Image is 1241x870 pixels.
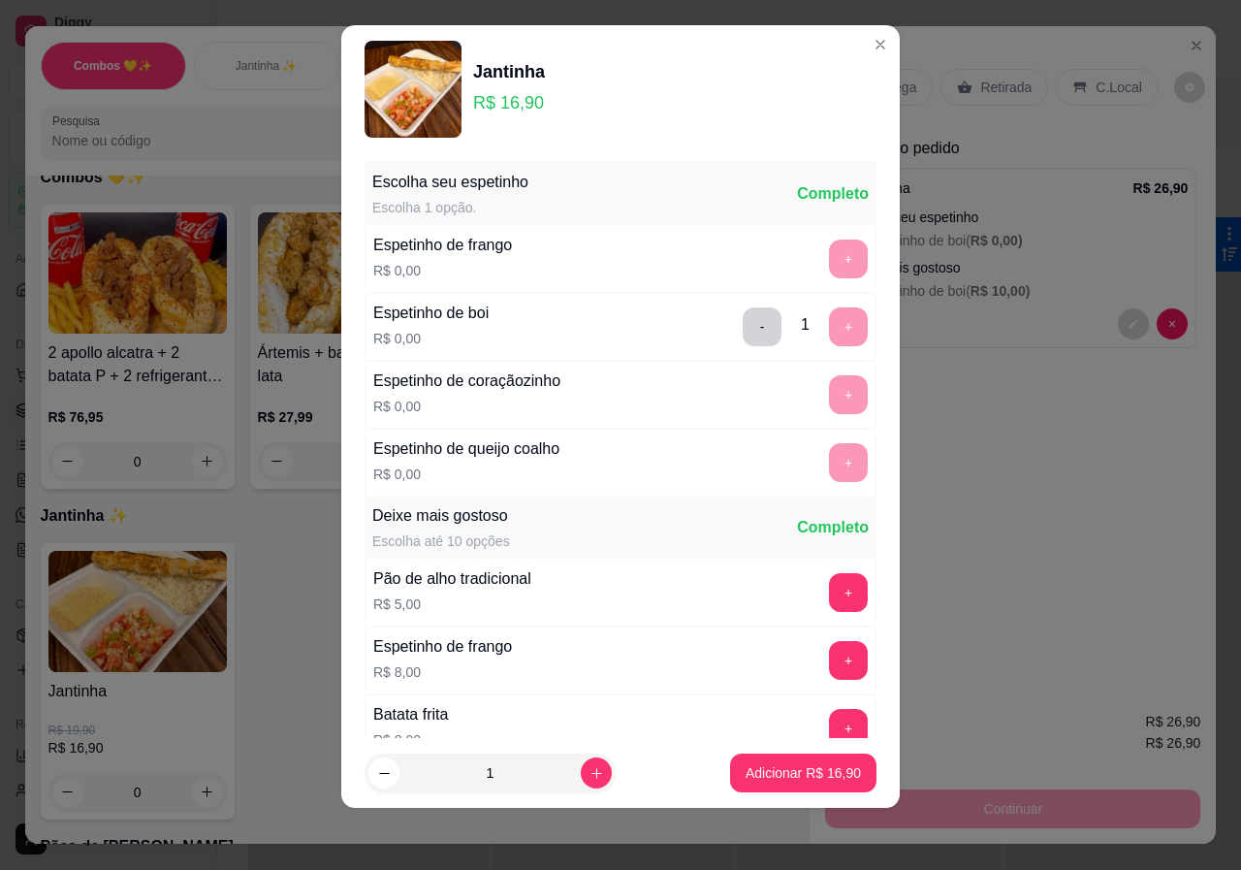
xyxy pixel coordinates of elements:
div: Pão de alho tradicional [373,567,531,591]
p: Adicionar R$ 16,90 [746,763,861,783]
button: Adicionar R$ 16,90 [730,754,876,792]
div: Espetinho de frango [373,635,512,659]
p: R$ 5,00 [373,595,531,614]
div: Espetinho de coraçãozinho [373,370,560,393]
p: R$ 0,00 [373,465,559,484]
p: R$ 8,00 [373,662,512,682]
button: delete [743,307,781,346]
div: Completo [797,182,869,206]
div: Completo [797,516,869,539]
p: R$ 0,00 [373,397,560,416]
p: R$ 0,00 [373,329,489,348]
div: 1 [801,313,810,337]
div: Espetinho de frango [373,234,512,257]
p: R$ 8,00 [373,730,448,750]
p: R$ 16,90 [473,89,545,116]
div: Espetinho de boi [373,302,489,325]
button: add [829,641,868,680]
button: increase-product-quantity [581,757,612,789]
div: Batata frita [373,703,448,726]
p: R$ 0,00 [373,261,512,280]
button: add [829,709,868,748]
button: add [829,573,868,612]
div: Escolha até 10 opções [372,532,510,551]
div: Espetinho de queijo coalho [373,437,559,461]
div: Escolha seu espetinho [372,171,528,194]
button: decrease-product-quantity [368,757,399,789]
div: Escolha 1 opção. [372,198,528,217]
button: Close [865,29,896,60]
div: Deixe mais gostoso [372,504,510,528]
img: product-image [365,41,461,138]
div: Jantinha [473,58,545,85]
